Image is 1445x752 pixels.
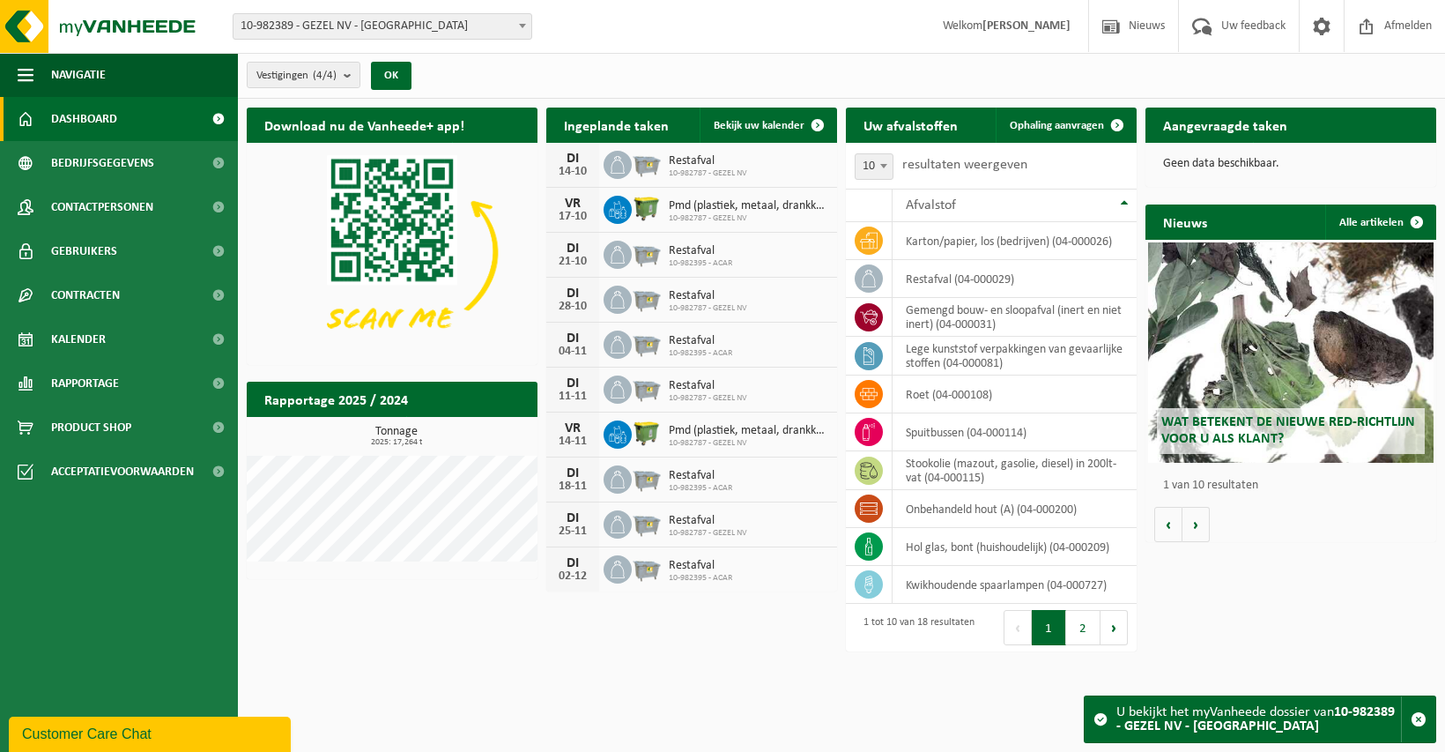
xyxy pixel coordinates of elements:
img: WB-2500-GAL-GY-01 [632,463,662,493]
td: gemengd bouw- en sloopafval (inert en niet inert) (04-000031) [893,298,1137,337]
span: Bekijk uw kalender [714,120,804,131]
button: 2 [1066,610,1100,645]
button: OK [371,62,411,90]
div: 21-10 [555,256,590,268]
div: DI [555,466,590,480]
span: Restafval [669,334,732,348]
div: VR [555,421,590,436]
span: 10-982395 - ACAR [669,258,732,269]
div: DI [555,331,590,346]
p: 1 van 10 resultaten [1163,480,1427,492]
div: DI [555,556,590,570]
label: resultaten weergeven [902,158,1027,172]
span: Restafval [669,154,747,168]
td: karton/papier, los (bedrijven) (04-000026) [893,222,1137,260]
a: Bekijk uw kalender [700,108,835,143]
h2: Rapportage 2025 / 2024 [247,382,426,416]
span: 10 [856,154,893,179]
p: Geen data beschikbaar. [1163,158,1419,170]
span: Restafval [669,559,732,573]
div: 14-11 [555,436,590,448]
img: WB-2500-GAL-GY-01 [632,148,662,178]
div: DI [555,152,590,166]
div: DI [555,242,590,256]
div: U bekijkt het myVanheede dossier van [1116,696,1401,742]
button: Next [1100,610,1128,645]
img: WB-2500-GAL-GY-01 [632,283,662,313]
span: Acceptatievoorwaarden [51,450,194,494]
h2: Nieuws [1145,205,1225,239]
span: Product Shop [51,406,131,450]
span: Restafval [669,469,732,483]
span: Ophaling aanvragen [1010,120,1104,131]
span: 10-982389 - GEZEL NV - BUGGENHOUT [233,14,531,39]
span: 10-982787 - GEZEL NV [669,393,747,404]
span: 10-982395 - ACAR [669,483,732,494]
img: WB-2500-GAL-GY-01 [632,238,662,268]
span: Restafval [669,379,747,393]
span: Gebruikers [51,229,117,273]
div: 28-10 [555,301,590,313]
span: 10-982395 - ACAR [669,348,732,359]
div: 02-12 [555,570,590,583]
div: DI [555,511,590,525]
a: Ophaling aanvragen [996,108,1135,143]
span: Restafval [669,514,747,528]
span: 10-982395 - ACAR [669,573,732,584]
button: Vestigingen(4/4) [247,62,360,88]
td: lege kunststof verpakkingen van gevaarlijke stoffen (04-000081) [893,337,1137,376]
span: 10-982389 - GEZEL NV - BUGGENHOUT [233,13,532,40]
img: WB-1100-HPE-GN-50 [632,418,662,448]
a: Wat betekent de nieuwe RED-richtlijn voor u als klant? [1148,242,1433,463]
span: Pmd (plastiek, metaal, drankkartons) (bedrijven) [669,424,828,438]
button: Vorige [1154,507,1182,542]
span: Restafval [669,289,747,303]
span: Vestigingen [256,63,337,89]
span: Rapportage [51,361,119,406]
button: Volgende [1182,507,1210,542]
div: DI [555,376,590,391]
div: 25-11 [555,525,590,538]
td: roet (04-000108) [893,376,1137,413]
img: WB-2500-GAL-GY-01 [632,328,662,358]
span: 10-982787 - GEZEL NV [669,213,828,224]
iframe: chat widget [9,713,294,752]
strong: 10-982389 - GEZEL NV - [GEOGRAPHIC_DATA] [1116,705,1395,733]
h3: Tonnage [256,426,537,447]
span: Navigatie [51,53,106,97]
span: 10-982787 - GEZEL NV [669,303,747,314]
td: stookolie (mazout, gasolie, diesel) in 200lt-vat (04-000115) [893,451,1137,490]
span: 10-982787 - GEZEL NV [669,438,828,449]
span: 10-982787 - GEZEL NV [669,528,747,539]
img: Download de VHEPlus App [247,143,537,361]
a: Alle artikelen [1325,205,1434,240]
div: 18-11 [555,480,590,493]
button: Previous [1004,610,1032,645]
span: Restafval [669,244,732,258]
img: WB-2500-GAL-GY-01 [632,508,662,538]
img: WB-1100-HPE-GN-50 [632,193,662,223]
div: VR [555,197,590,211]
h2: Uw afvalstoffen [846,108,975,142]
count: (4/4) [313,70,337,81]
a: Bekijk rapportage [406,416,536,451]
img: WB-2500-GAL-GY-01 [632,553,662,583]
span: 10-982787 - GEZEL NV [669,168,747,179]
div: DI [555,287,590,301]
h2: Ingeplande taken [546,108,686,142]
div: 1 tot 10 van 18 resultaten [855,608,974,647]
h2: Aangevraagde taken [1145,108,1305,142]
td: restafval (04-000029) [893,260,1137,298]
span: 10 [855,153,893,180]
span: Pmd (plastiek, metaal, drankkartons) (bedrijven) [669,199,828,213]
h2: Download nu de Vanheede+ app! [247,108,482,142]
span: 2025: 17,264 t [256,438,537,447]
span: Dashboard [51,97,117,141]
span: Bedrijfsgegevens [51,141,154,185]
td: spuitbussen (04-000114) [893,413,1137,451]
div: 17-10 [555,211,590,223]
strong: [PERSON_NAME] [982,19,1071,33]
td: hol glas, bont (huishoudelijk) (04-000209) [893,528,1137,566]
div: 14-10 [555,166,590,178]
